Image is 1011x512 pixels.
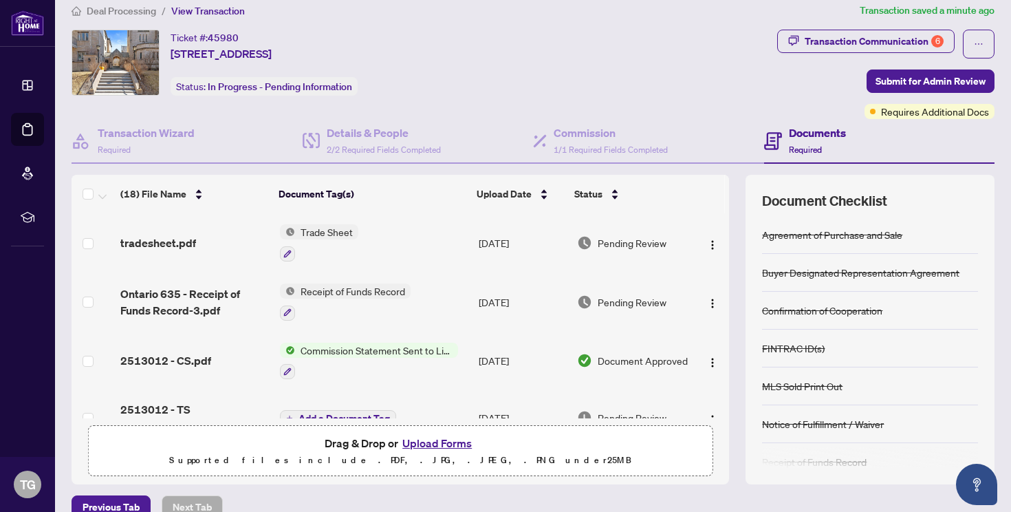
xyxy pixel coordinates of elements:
[762,191,887,211] span: Document Checklist
[171,45,272,62] span: [STREET_ADDRESS]
[702,407,724,429] button: Logo
[208,32,239,44] span: 45980
[72,30,159,95] img: IMG-X12194453_1.jpg
[777,30,955,53] button: Transaction Communication6
[171,77,358,96] div: Status:
[707,298,718,309] img: Logo
[280,284,295,299] img: Status Icon
[762,227,902,242] div: Agreement of Purchase and Sale
[98,125,195,141] h4: Transaction Wizard
[762,341,825,356] div: FINTRAC ID(s)
[327,145,441,155] span: 2/2 Required Fields Completed
[598,295,666,310] span: Pending Review
[20,475,36,494] span: TG
[295,284,411,299] span: Receipt of Funds Record
[860,3,994,19] article: Transaction saved a minute ago
[162,3,166,19] li: /
[577,295,592,310] img: Document Status
[280,410,396,427] button: Add a Document Tag
[115,175,273,213] th: (18) File Name
[805,30,944,52] div: Transaction Communication
[471,175,569,213] th: Upload Date
[974,39,983,49] span: ellipsis
[598,235,666,250] span: Pending Review
[707,357,718,368] img: Logo
[120,186,186,202] span: (18) File Name
[574,186,602,202] span: Status
[789,125,846,141] h4: Documents
[120,401,268,434] span: 2513012 - TS [PERSON_NAME] to review.pdf
[280,343,295,358] img: Status Icon
[867,70,994,93] button: Submit for Admin Review
[120,352,211,369] span: 2513012 - CS.pdf
[473,390,572,445] td: [DATE]
[87,5,156,17] span: Deal Processing
[707,239,718,250] img: Logo
[473,332,572,391] td: [DATE]
[280,284,411,321] button: Status IconReceipt of Funds Record
[789,145,822,155] span: Required
[554,145,668,155] span: 1/1 Required Fields Completed
[707,414,718,425] img: Logo
[280,409,396,427] button: Add a Document Tag
[702,350,724,372] button: Logo
[295,343,458,358] span: Commission Statement Sent to Listing Brokerage
[577,353,592,368] img: Document Status
[327,125,441,141] h4: Details & People
[554,125,668,141] h4: Commission
[577,235,592,250] img: Document Status
[569,175,691,213] th: Status
[762,265,959,280] div: Buyer Designated Representation Agreement
[72,6,81,16] span: home
[171,30,239,45] div: Ticket #:
[298,414,390,423] span: Add a Document Tag
[473,273,572,332] td: [DATE]
[273,175,471,213] th: Document Tag(s)
[598,410,666,425] span: Pending Review
[577,410,592,425] img: Document Status
[208,81,352,93] span: In Progress - Pending Information
[97,452,704,469] p: Supported files include .PDF, .JPG, .JPEG, .PNG under 25 MB
[702,232,724,254] button: Logo
[702,291,724,313] button: Logo
[286,415,293,422] span: plus
[120,235,196,251] span: tradesheet.pdf
[280,224,358,262] button: Status IconTrade Sheet
[473,213,572,273] td: [DATE]
[762,378,842,394] div: MLS Sold Print Out
[931,35,944,47] div: 6
[956,464,997,505] button: Open asap
[120,286,268,319] span: Ontario 635 - Receipt of Funds Record-3.pdf
[171,5,245,17] span: View Transaction
[325,434,476,452] span: Drag & Drop or
[280,224,295,239] img: Status Icon
[876,70,986,92] span: Submit for Admin Review
[762,416,884,431] div: Notice of Fulfillment / Waiver
[762,303,882,318] div: Confirmation of Cooperation
[11,10,44,36] img: logo
[89,426,712,477] span: Drag & Drop orUpload FormsSupported files include .PDF, .JPG, .JPEG, .PNG under25MB
[477,186,532,202] span: Upload Date
[598,353,688,368] span: Document Approved
[295,224,358,239] span: Trade Sheet
[98,145,131,155] span: Required
[398,434,476,452] button: Upload Forms
[280,343,458,380] button: Status IconCommission Statement Sent to Listing Brokerage
[881,104,989,119] span: Requires Additional Docs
